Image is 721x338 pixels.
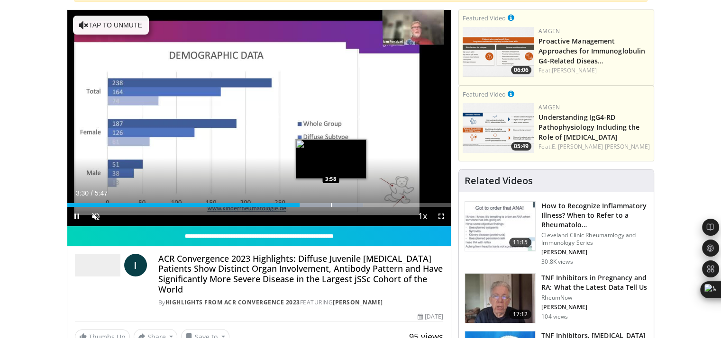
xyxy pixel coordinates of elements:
[541,249,648,256] p: [PERSON_NAME]
[463,103,534,153] img: 3e5b4ad1-6d9b-4d8f-ba8e-7f7d389ba880.png.150x105_q85_crop-smart_upscale.png
[465,201,648,266] a: 11:15 How to Recognize Inflammatory Illness? When to Refer to a Rheumatolo… Cleveland Clinic Rheu...
[418,312,443,321] div: [DATE]
[463,27,534,77] a: 06:06
[463,27,534,77] img: b07e8bac-fd62-4609-bac4-e65b7a485b7c.png.150x105_q85_crop-smart_upscale.png
[552,142,650,151] a: E. [PERSON_NAME] [PERSON_NAME]
[538,103,560,111] a: Amgen
[432,207,451,226] button: Fullscreen
[538,27,560,35] a: Amgen
[541,303,648,311] p: [PERSON_NAME]
[95,189,108,197] span: 5:47
[463,14,506,22] small: Featured Video
[165,298,300,306] a: Highlights from ACR Convergence 2023
[552,66,597,74] a: [PERSON_NAME]
[73,16,149,35] button: Tap to unmute
[124,254,147,276] a: I
[465,274,535,323] img: ebf87267-ff12-444a-927a-ee3cf0b64c0e.150x105_q85_crop-smart_upscale.jpg
[463,103,534,153] a: 05:49
[538,36,645,65] a: Proactive Management Approaches for Immunoglobulin G4-Related Diseas…
[511,142,531,151] span: 05:49
[541,258,573,266] p: 30.8K views
[541,231,648,247] p: Cleveland Clinic Rheumatology and Immunology Series
[158,254,444,294] h4: ACR Convergence 2023 Highlights: Diffuse Juvenile [MEDICAL_DATA] Patients Show Distinct Organ Inv...
[67,207,86,226] button: Pause
[538,142,650,151] div: Feat.
[67,10,451,226] video-js: Video Player
[465,273,648,323] a: 17:12 TNF Inhibitors in Pregnancy and RA: What the Latest Data Tell Us RheumNow [PERSON_NAME] 104...
[511,66,531,74] span: 06:06
[158,298,444,307] div: By FEATURING
[538,113,639,142] a: Understanding IgG4-RD Pathophysiology Including the Role of [MEDICAL_DATA]
[509,310,532,319] span: 17:12
[76,189,89,197] span: 3:30
[91,189,93,197] span: /
[75,254,120,276] img: Highlights from ACR Convergence 2023
[541,294,648,302] p: RheumNow
[295,139,366,179] img: image.jpeg
[465,202,535,251] img: 5cecf4a9-46a2-4e70-91ad-1322486e7ee4.150x105_q85_crop-smart_upscale.jpg
[413,207,432,226] button: Playback Rate
[541,273,648,292] h3: TNF Inhibitors in Pregnancy and RA: What the Latest Data Tell Us
[465,175,533,187] h4: Related Videos
[86,207,105,226] button: Unmute
[541,313,568,320] p: 104 views
[463,90,506,98] small: Featured Video
[538,66,650,75] div: Feat.
[67,203,451,207] div: Progress Bar
[541,201,648,230] h3: How to Recognize Inflammatory Illness? When to Refer to a Rheumatolo…
[509,238,532,247] span: 11:15
[333,298,383,306] a: [PERSON_NAME]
